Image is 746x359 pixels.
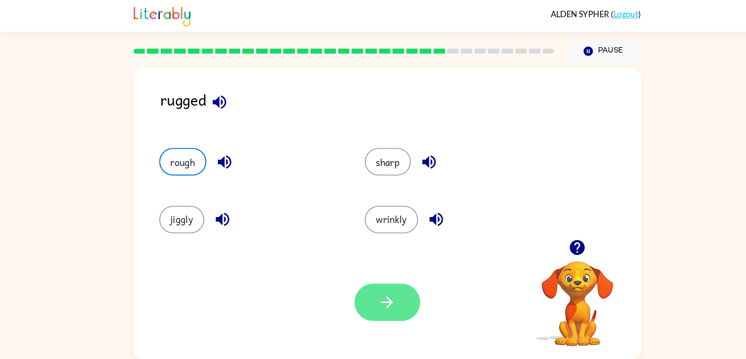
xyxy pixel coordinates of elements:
[130,4,184,26] img: Literably
[590,9,614,18] a: Logout
[154,197,198,224] button: jiggly
[530,9,617,18] div: ( )
[507,235,605,333] video: Your browser must support playing .mp4 files to use Literably. Please try using another browser.
[530,9,588,18] span: ALDEN SYPHER
[352,197,403,224] button: wrinkly
[156,84,617,122] div: rugged
[545,38,617,60] button: Pause
[154,142,200,168] button: rough
[352,142,396,168] button: sharp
